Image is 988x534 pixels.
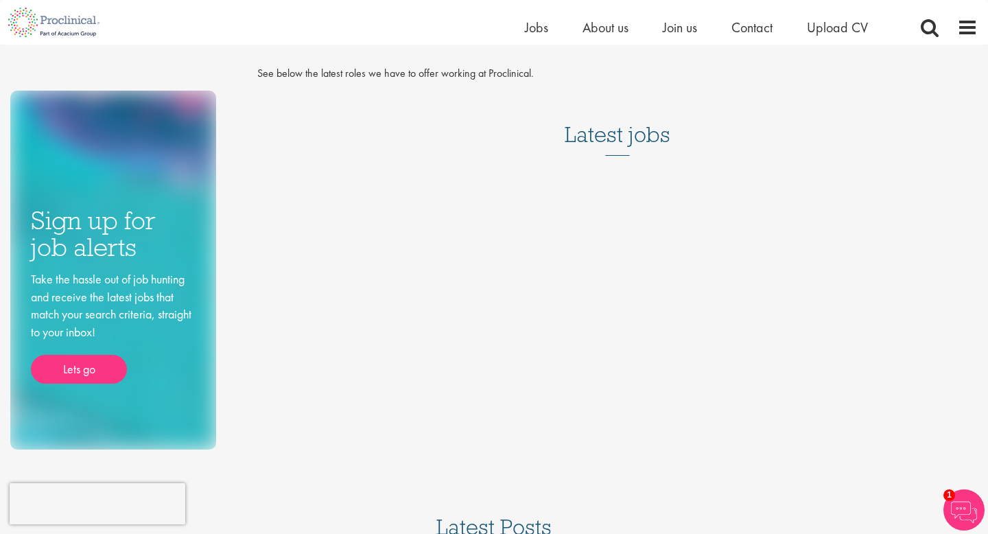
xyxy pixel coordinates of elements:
[731,19,773,36] a: Contact
[31,270,196,384] div: Take the hassle out of job hunting and receive the latest jobs that match your search criteria, s...
[565,89,670,156] h3: Latest jobs
[943,489,985,531] img: Chatbot
[525,19,548,36] a: Jobs
[257,66,978,82] p: See below the latest roles we have to offer working at Proclinical.
[10,483,185,524] iframe: reCAPTCHA
[31,355,127,384] a: Lets go
[663,19,697,36] a: Join us
[943,489,955,501] span: 1
[31,207,196,260] h3: Sign up for job alerts
[583,19,628,36] a: About us
[807,19,868,36] a: Upload CV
